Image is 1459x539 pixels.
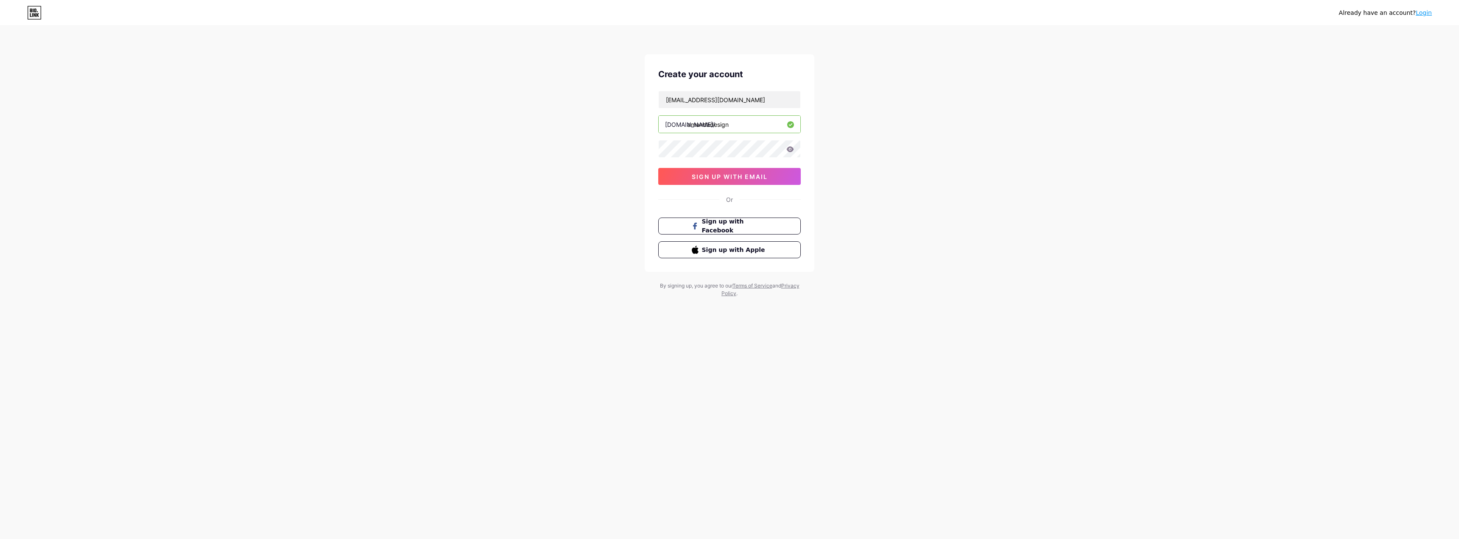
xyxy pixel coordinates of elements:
a: Terms of Service [732,282,772,289]
div: [DOMAIN_NAME]/ [665,120,715,129]
div: Or [726,195,733,204]
div: Create your account [658,68,801,81]
div: By signing up, you agree to our and . [657,282,802,297]
span: sign up with email [692,173,768,180]
span: Sign up with Facebook [702,217,768,235]
input: username [659,116,800,133]
input: Email [659,91,800,108]
a: Login [1416,9,1432,16]
span: Sign up with Apple [702,246,768,254]
button: sign up with email [658,168,801,185]
button: Sign up with Apple [658,241,801,258]
button: Sign up with Facebook [658,218,801,235]
div: Already have an account? [1339,8,1432,17]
